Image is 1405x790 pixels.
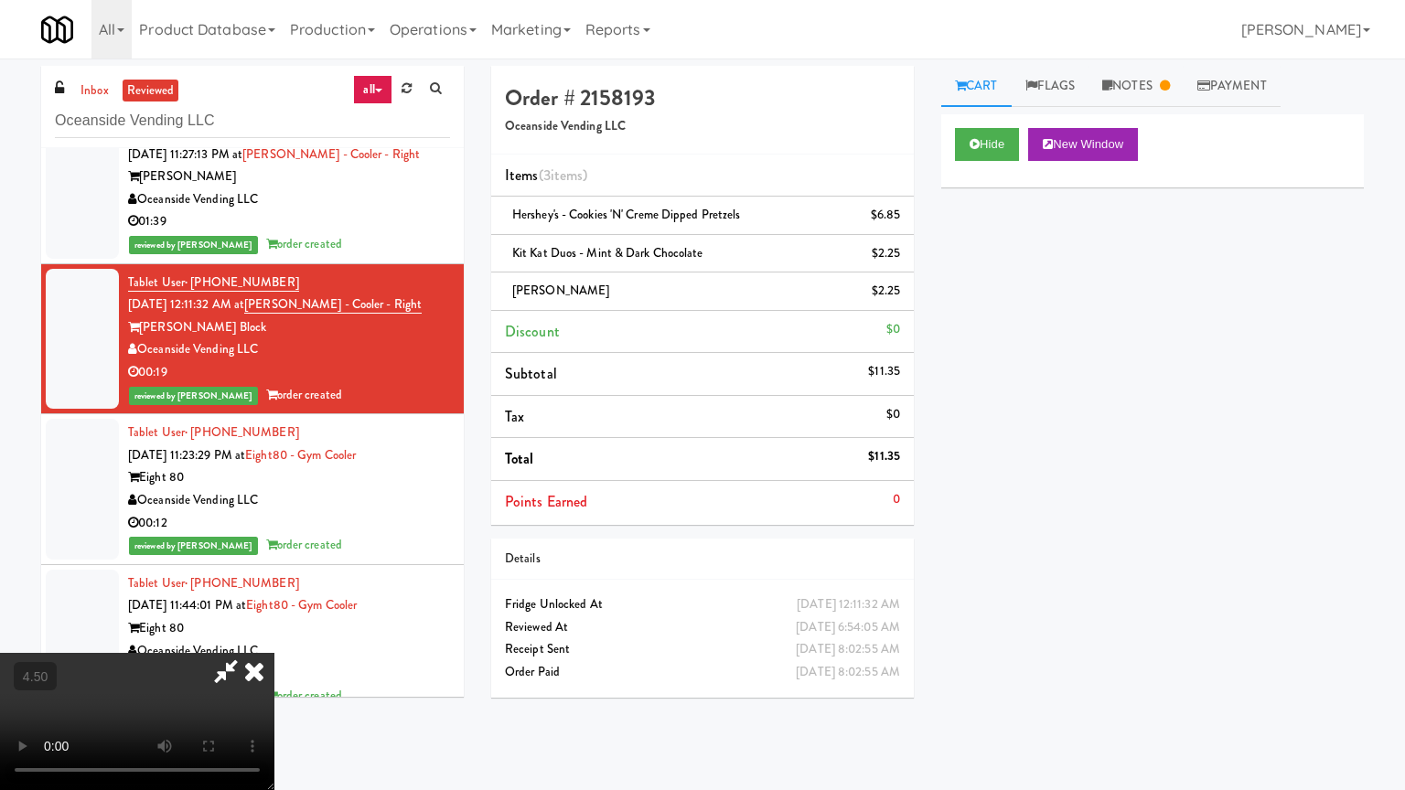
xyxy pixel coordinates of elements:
[129,387,258,405] span: reviewed by [PERSON_NAME]
[128,316,450,339] div: [PERSON_NAME] Block
[1028,128,1138,161] button: New Window
[185,273,299,291] span: · [PHONE_NUMBER]
[941,66,1012,107] a: Cart
[55,104,450,138] input: Search vision orders
[796,616,900,639] div: [DATE] 6:54:05 AM
[128,512,450,535] div: 00:12
[512,282,609,299] span: [PERSON_NAME]
[1012,66,1089,107] a: Flags
[128,423,299,441] a: Tablet User· [PHONE_NUMBER]
[955,128,1019,161] button: Hide
[871,204,901,227] div: $6.85
[505,165,587,186] span: Items
[886,403,900,426] div: $0
[128,295,244,313] span: [DATE] 12:11:32 AM at
[128,617,450,640] div: Eight 80
[128,273,299,292] a: Tablet User· [PHONE_NUMBER]
[41,414,464,565] li: Tablet User· [PHONE_NUMBER][DATE] 11:23:29 PM atEight80 - Gym CoolerEight 80Oceanside Vending LLC...
[41,113,464,264] li: Tablet User· [PHONE_NUMBER][DATE] 11:27:13 PM at[PERSON_NAME] - Cooler - Right[PERSON_NAME]Oceans...
[266,536,342,553] span: order created
[128,165,450,188] div: [PERSON_NAME]
[505,120,900,133] h5: Oceanside Vending LLC
[796,661,900,684] div: [DATE] 8:02:55 AM
[129,537,258,555] span: reviewed by [PERSON_NAME]
[246,596,357,614] a: Eight80 - Gym Cooler
[353,75,391,104] a: all
[872,242,901,265] div: $2.25
[128,466,450,489] div: Eight 80
[505,548,900,571] div: Details
[244,295,422,314] a: [PERSON_NAME] - Cooler - Right
[1089,66,1184,107] a: Notes
[505,616,900,639] div: Reviewed At
[41,14,73,46] img: Micromart
[128,596,246,614] span: [DATE] 11:44:01 PM at
[128,361,450,384] div: 00:19
[512,206,741,223] span: Hershey's - Cookies 'N' Creme Dipped Pretzels
[505,86,900,110] h4: Order # 2158193
[266,687,342,704] span: order created
[128,145,242,163] span: [DATE] 11:27:13 PM at
[129,236,258,254] span: reviewed by [PERSON_NAME]
[128,338,450,361] div: Oceanside Vending LLC
[539,165,588,186] span: (3 )
[868,360,900,383] div: $11.35
[872,280,901,303] div: $2.25
[505,491,587,512] span: Points Earned
[128,446,245,464] span: [DATE] 11:23:29 PM at
[128,640,450,663] div: Oceanside Vending LLC
[128,188,450,211] div: Oceanside Vending LLC
[242,145,420,163] a: [PERSON_NAME] - Cooler - Right
[796,638,900,661] div: [DATE] 8:02:55 AM
[505,363,557,384] span: Subtotal
[505,661,900,684] div: Order Paid
[41,565,464,716] li: Tablet User· [PHONE_NUMBER][DATE] 11:44:01 PM atEight80 - Gym CoolerEight 80Oceanside Vending LLC...
[128,662,450,685] div: 00:18
[123,80,179,102] a: reviewed
[185,574,299,592] span: · [PHONE_NUMBER]
[551,165,584,186] ng-pluralize: items
[505,321,560,342] span: Discount
[512,244,703,262] span: Kit Kat Duos - Mint & Dark Chocolate
[76,80,113,102] a: inbox
[505,593,900,616] div: Fridge Unlocked At
[1184,66,1281,107] a: Payment
[245,446,356,464] a: Eight80 - Gym Cooler
[128,210,450,233] div: 01:39
[505,448,534,469] span: Total
[128,489,450,512] div: Oceanside Vending LLC
[266,386,342,403] span: order created
[505,406,524,427] span: Tax
[868,445,900,468] div: $11.35
[886,318,900,341] div: $0
[266,235,342,252] span: order created
[128,574,299,592] a: Tablet User· [PHONE_NUMBER]
[41,264,464,415] li: Tablet User· [PHONE_NUMBER][DATE] 12:11:32 AM at[PERSON_NAME] - Cooler - Right[PERSON_NAME] Block...
[185,423,299,441] span: · [PHONE_NUMBER]
[797,593,900,616] div: [DATE] 12:11:32 AM
[505,638,900,661] div: Receipt Sent
[893,488,900,511] div: 0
